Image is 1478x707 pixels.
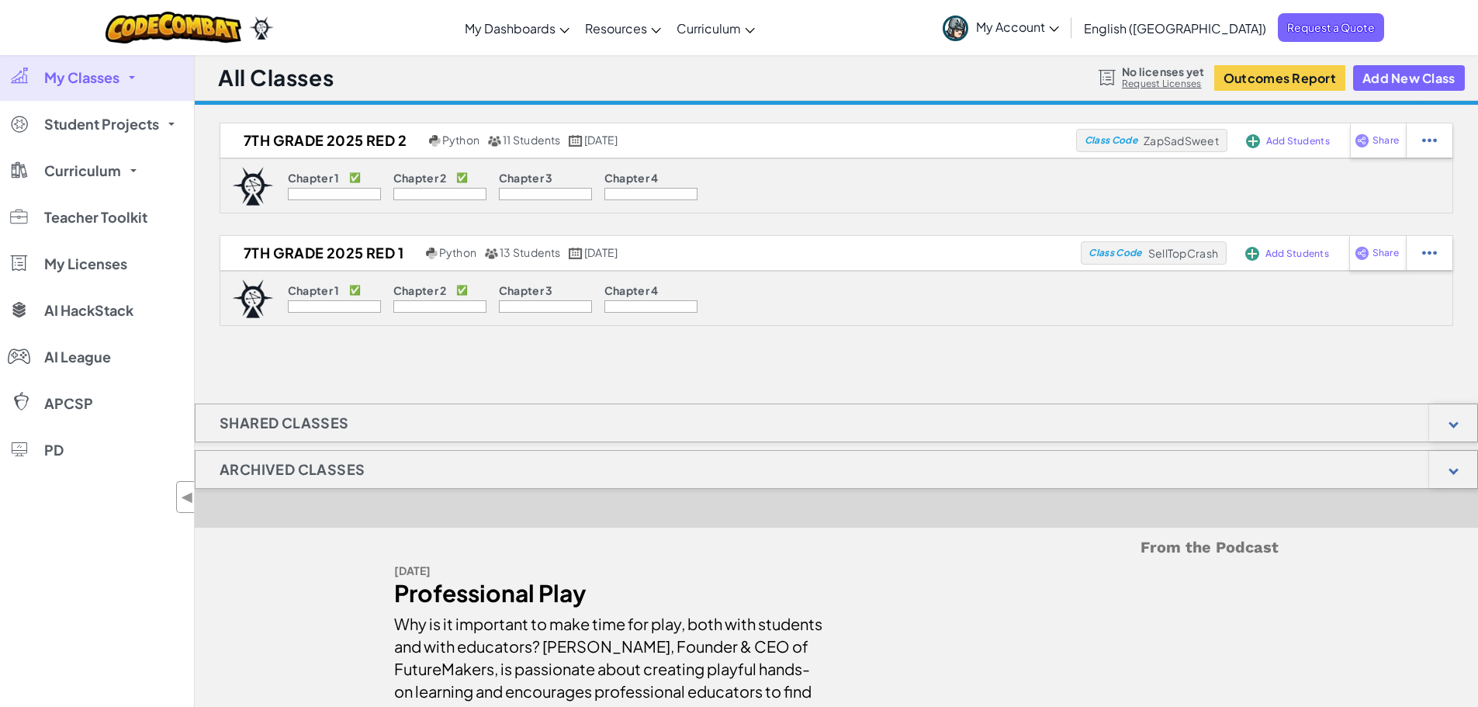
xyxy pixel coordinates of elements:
[44,257,127,271] span: My Licenses
[1085,136,1137,145] span: Class Code
[484,248,498,259] img: MultipleUsers.png
[1122,65,1204,78] span: No licenses yet
[585,20,647,36] span: Resources
[1355,246,1369,260] img: IconShare_Purple.svg
[677,20,741,36] span: Curriculum
[1422,246,1437,260] img: IconStudentEllipsis.svg
[394,582,825,605] div: Professional Play
[44,71,119,85] span: My Classes
[218,63,334,92] h1: All Classes
[1076,7,1274,49] a: English ([GEOGRAPHIC_DATA])
[249,16,274,40] img: Ozaria
[456,172,468,184] p: ✅
[1355,133,1369,147] img: IconShare_Purple.svg
[44,117,159,131] span: Student Projects
[499,172,553,184] p: Chapter 3
[442,133,479,147] span: Python
[394,535,1279,560] h5: From the Podcast
[220,129,1076,152] a: 7th Grade 2025 Red 2 Python 11 Students [DATE]
[196,404,373,442] h1: Shared Classes
[288,172,340,184] p: Chapter 1
[604,172,659,184] p: Chapter 4
[220,241,1081,265] a: 7th Grade 2025 Red 1 Python 13 Students [DATE]
[1084,20,1266,36] span: English ([GEOGRAPHIC_DATA])
[669,7,763,49] a: Curriculum
[220,241,422,265] h2: 7th Grade 2025 Red 1
[1372,248,1399,258] span: Share
[44,303,133,317] span: AI HackStack
[569,135,583,147] img: calendar.svg
[584,133,618,147] span: [DATE]
[1122,78,1204,90] a: Request Licenses
[1278,13,1384,42] a: Request a Quote
[465,20,556,36] span: My Dashboards
[429,135,441,147] img: python.png
[584,245,618,259] span: [DATE]
[426,248,438,259] img: python.png
[106,12,241,43] img: CodeCombat logo
[393,172,447,184] p: Chapter 2
[1372,136,1399,145] span: Share
[577,7,669,49] a: Resources
[232,279,274,318] img: logo
[943,16,968,41] img: avatar
[457,7,577,49] a: My Dashboards
[487,135,501,147] img: MultipleUsers.png
[232,167,274,206] img: logo
[1214,65,1345,91] button: Outcomes Report
[44,210,147,224] span: Teacher Toolkit
[935,3,1067,52] a: My Account
[394,560,825,582] div: [DATE]
[349,284,361,296] p: ✅
[288,284,340,296] p: Chapter 1
[196,450,389,489] h1: Archived Classes
[1265,249,1329,258] span: Add Students
[44,164,121,178] span: Curriculum
[439,245,476,259] span: Python
[976,19,1059,35] span: My Account
[1353,65,1465,91] button: Add New Class
[393,284,447,296] p: Chapter 2
[1144,133,1219,147] span: ZapSadSweet
[604,284,659,296] p: Chapter 4
[181,486,194,508] span: ◀
[569,248,583,259] img: calendar.svg
[503,133,561,147] span: 11 Students
[44,350,111,364] span: AI League
[220,129,425,152] h2: 7th Grade 2025 Red 2
[1422,133,1437,147] img: IconStudentEllipsis.svg
[456,284,468,296] p: ✅
[1148,246,1218,260] span: SellTopCrash
[500,245,561,259] span: 13 Students
[1089,248,1141,258] span: Class Code
[1246,134,1260,148] img: IconAddStudents.svg
[499,284,553,296] p: Chapter 3
[1266,137,1330,146] span: Add Students
[349,172,361,184] p: ✅
[1245,247,1259,261] img: IconAddStudents.svg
